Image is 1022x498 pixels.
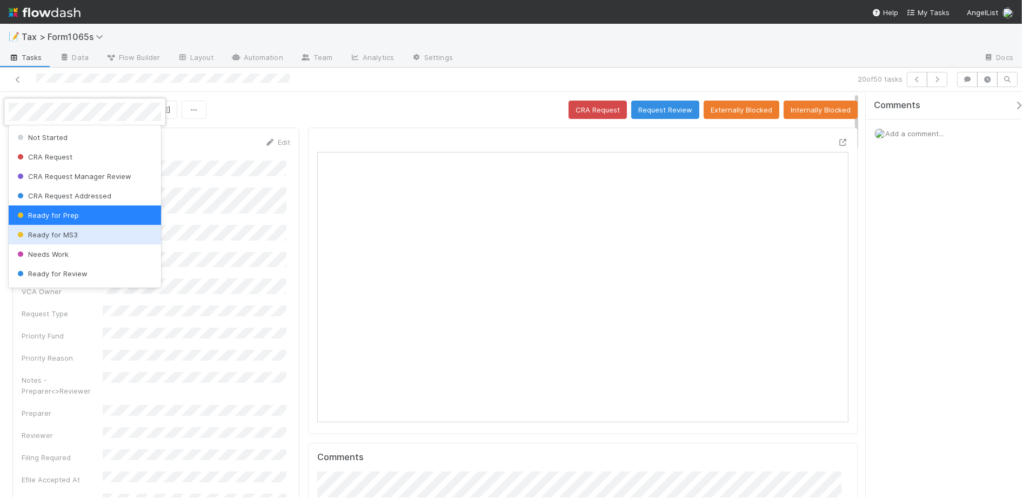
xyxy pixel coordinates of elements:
[15,211,79,220] span: Ready for Prep
[15,269,88,278] span: Ready for Review
[15,133,68,142] span: Not Started
[15,250,69,258] span: Needs Work
[15,191,111,200] span: CRA Request Addressed
[15,152,72,161] span: CRA Request
[15,230,78,239] span: Ready for MS3
[15,172,131,181] span: CRA Request Manager Review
